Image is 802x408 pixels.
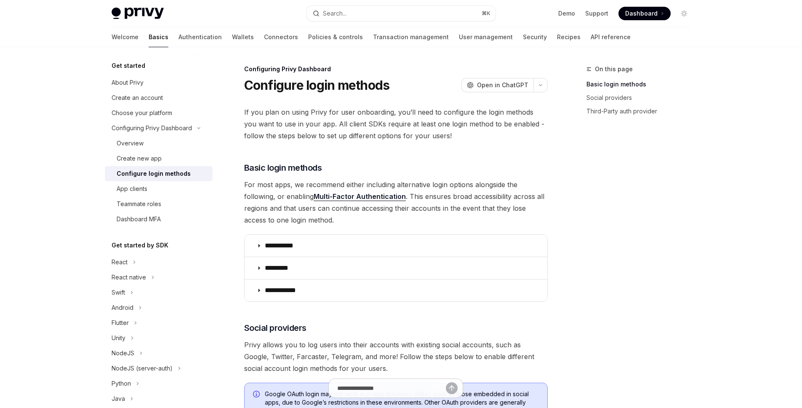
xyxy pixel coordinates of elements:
span: Basic login methods [244,162,322,174]
a: Create an account [105,90,213,105]
div: NodeJS (server-auth) [112,363,173,373]
div: React native [112,272,146,282]
div: Configuring Privy Dashboard [244,65,548,73]
div: Java [112,394,125,404]
div: Unity [112,333,125,343]
a: Multi-Factor Authentication [314,192,406,201]
a: Create new app [105,151,213,166]
a: Wallets [232,27,254,47]
a: Security [523,27,547,47]
span: On this page [595,64,633,74]
button: Send message [446,382,458,394]
a: Choose your platform [105,105,213,121]
h5: Get started by SDK [112,240,168,250]
a: Authentication [179,27,222,47]
div: Flutter [112,318,129,328]
a: Basics [149,27,168,47]
span: Social providers [244,322,306,334]
div: Overview [117,138,144,148]
a: Demo [558,9,575,18]
div: Python [112,378,131,389]
div: App clients [117,184,147,194]
a: API reference [591,27,631,47]
a: Connectors [264,27,298,47]
span: Privy allows you to log users into their accounts with existing social accounts, such as Google, ... [244,339,548,374]
a: Support [585,9,608,18]
div: Configuring Privy Dashboard [112,123,192,133]
span: Dashboard [625,9,658,18]
button: Open in ChatGPT [461,78,533,92]
span: For most apps, we recommend either including alternative login options alongside the following, o... [244,179,548,226]
a: Dashboard [618,7,671,20]
a: Social providers [586,91,698,105]
div: Choose your platform [112,108,172,118]
div: NodeJS [112,348,134,358]
a: Overview [105,136,213,151]
a: Welcome [112,27,139,47]
a: About Privy [105,75,213,90]
div: Android [112,303,133,313]
button: Search...⌘K [307,6,496,21]
a: App clients [105,181,213,196]
h5: Get started [112,61,145,71]
div: Teammate roles [117,199,161,209]
a: Teammate roles [105,196,213,212]
div: Swift [112,287,125,298]
a: Dashboard MFA [105,212,213,227]
a: Configure login methods [105,166,213,181]
a: Recipes [557,27,581,47]
div: Create an account [112,93,163,103]
div: About Privy [112,78,144,88]
a: User management [459,27,513,47]
div: Create new app [117,153,162,164]
span: If you plan on using Privy for user onboarding, you’ll need to configure the login methods you wa... [244,106,548,142]
a: Policies & controls [308,27,363,47]
span: Open in ChatGPT [477,81,528,89]
h1: Configure login methods [244,78,390,93]
a: Basic login methods [586,78,698,91]
div: React [112,257,128,267]
span: ⌘ K [482,10,490,17]
div: Configure login methods [117,169,191,179]
div: Dashboard MFA [117,214,161,224]
a: Transaction management [373,27,449,47]
a: Third-Party auth provider [586,105,698,118]
img: light logo [112,8,164,19]
div: Search... [323,8,346,19]
button: Toggle dark mode [677,7,691,20]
